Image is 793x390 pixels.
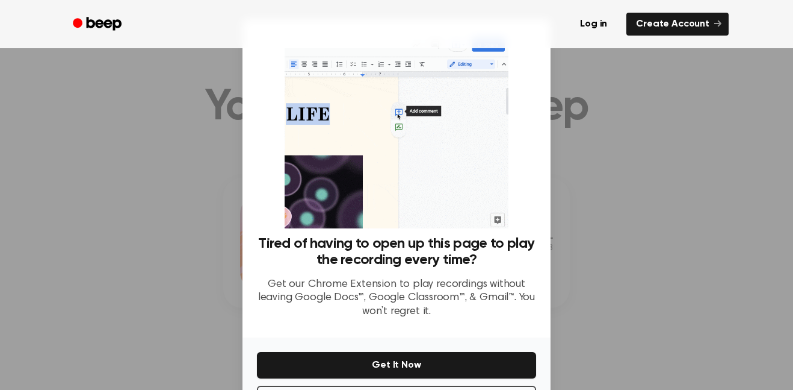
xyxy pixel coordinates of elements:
img: Beep extension in action [285,34,508,228]
p: Get our Chrome Extension to play recordings without leaving Google Docs™, Google Classroom™, & Gm... [257,278,536,319]
a: Log in [568,10,619,38]
button: Get It Now [257,352,536,379]
h3: Tired of having to open up this page to play the recording every time? [257,236,536,268]
a: Create Account [626,13,729,36]
a: Beep [64,13,132,36]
